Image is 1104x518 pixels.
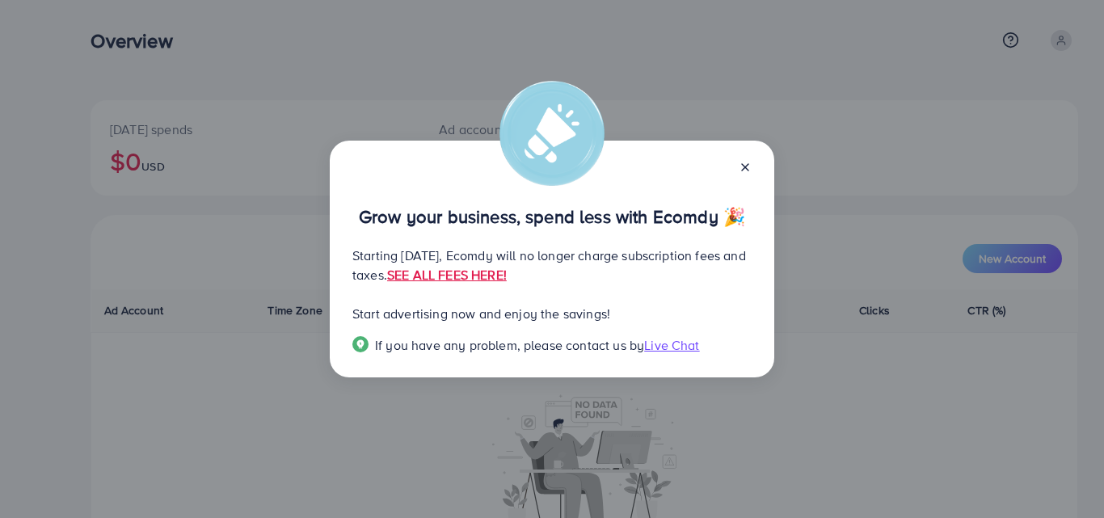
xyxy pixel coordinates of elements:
[387,266,507,284] a: SEE ALL FEES HERE!
[352,246,752,284] p: Starting [DATE], Ecomdy will no longer charge subscription fees and taxes.
[352,304,752,323] p: Start advertising now and enjoy the savings!
[352,336,369,352] img: Popup guide
[375,336,644,354] span: If you have any problem, please contact us by
[644,336,699,354] span: Live Chat
[499,81,605,186] img: alert
[352,207,752,226] p: Grow your business, spend less with Ecomdy 🎉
